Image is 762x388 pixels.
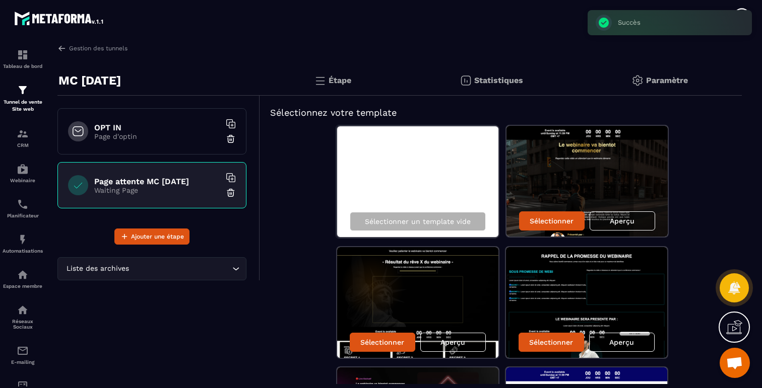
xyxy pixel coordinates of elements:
a: Gestion des tunnels [57,44,128,53]
h6: OPT IN [94,123,220,132]
p: Tableau de bord [3,63,43,69]
p: Page d'optin [94,132,220,140]
div: Search for option [57,257,246,280]
a: formationformationTunnel de vente Site web [3,76,43,120]
img: trash [226,188,236,198]
p: Waiting Page [94,186,220,194]
p: Tunnel de vente Site web [3,99,43,113]
p: Espace membre [3,283,43,289]
a: formationformationCRM [3,120,43,156]
a: emailemailE-mailing [3,337,43,372]
img: scheduler [17,198,29,210]
img: automations [17,234,29,246]
p: Automatisations [3,248,43,254]
a: automationsautomationsWebinaire [3,156,43,191]
p: MC [DATE] [58,70,121,91]
img: social-network [17,304,29,316]
h5: Sélectionnez votre template [270,106,732,120]
img: email [17,345,29,357]
img: image [506,247,667,358]
img: formation [17,49,29,61]
p: Aperçu [440,338,465,346]
p: Réseaux Sociaux [3,319,43,330]
img: setting-gr.5f69749f.svg [631,74,644,87]
p: Sélectionner [530,217,574,225]
a: schedulerschedulerPlanificateur [3,191,43,226]
a: automationsautomationsEspace membre [3,261,43,296]
p: Sélectionner [529,338,573,346]
p: Aperçu [609,338,634,346]
img: logo [14,9,105,27]
img: bars.0d591741.svg [314,74,326,87]
input: Search for option [131,263,230,274]
p: Sélectionner [360,338,404,346]
img: automations [17,269,29,281]
img: trash [226,134,236,144]
p: Aperçu [610,217,634,225]
img: formation [17,128,29,140]
a: formationformationTableau de bord [3,41,43,76]
a: social-networksocial-networkRéseaux Sociaux [3,296,43,337]
p: Sélectionner un template vide [365,217,471,225]
img: image [506,126,668,237]
p: E-mailing [3,359,43,365]
img: arrow [57,44,67,53]
span: Ajouter une étape [131,231,184,242]
img: automations [17,163,29,175]
p: Paramètre [646,75,688,85]
img: image [337,247,498,358]
button: Ajouter une étape [114,228,189,245]
p: Étape [329,75,351,85]
p: CRM [3,142,43,148]
img: formation [17,84,29,96]
div: Ouvrir le chat [720,348,750,378]
span: Liste des archives [64,263,131,274]
p: Planificateur [3,213,43,218]
h6: Page attente MC [DATE] [94,177,220,186]
p: Webinaire [3,178,43,183]
p: Statistiques [474,75,523,85]
img: stats.20deebd0.svg [460,74,472,87]
a: automationsautomationsAutomatisations [3,226,43,261]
